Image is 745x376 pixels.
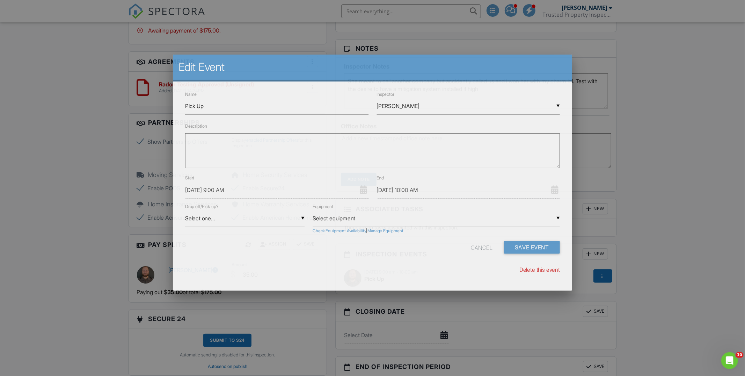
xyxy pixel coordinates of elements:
[504,241,560,254] button: Save Event
[377,175,384,180] label: End
[185,123,207,129] label: Description
[313,228,560,234] div: |
[721,352,738,369] iframe: Intercom live chat
[185,181,368,198] input: Select Date
[185,175,194,180] label: Start
[313,228,366,234] a: Check Equipment Availability
[471,241,492,254] div: Cancel
[736,352,744,358] span: 10
[185,92,197,97] label: Name
[367,228,403,234] a: Manage Equipment
[185,204,218,209] label: Drop off/Pick up?
[178,60,567,74] h2: Edit Event
[377,92,394,97] label: Inspector
[377,181,560,198] input: Select Date
[313,204,333,209] label: Equipment
[519,266,560,273] a: Delete this event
